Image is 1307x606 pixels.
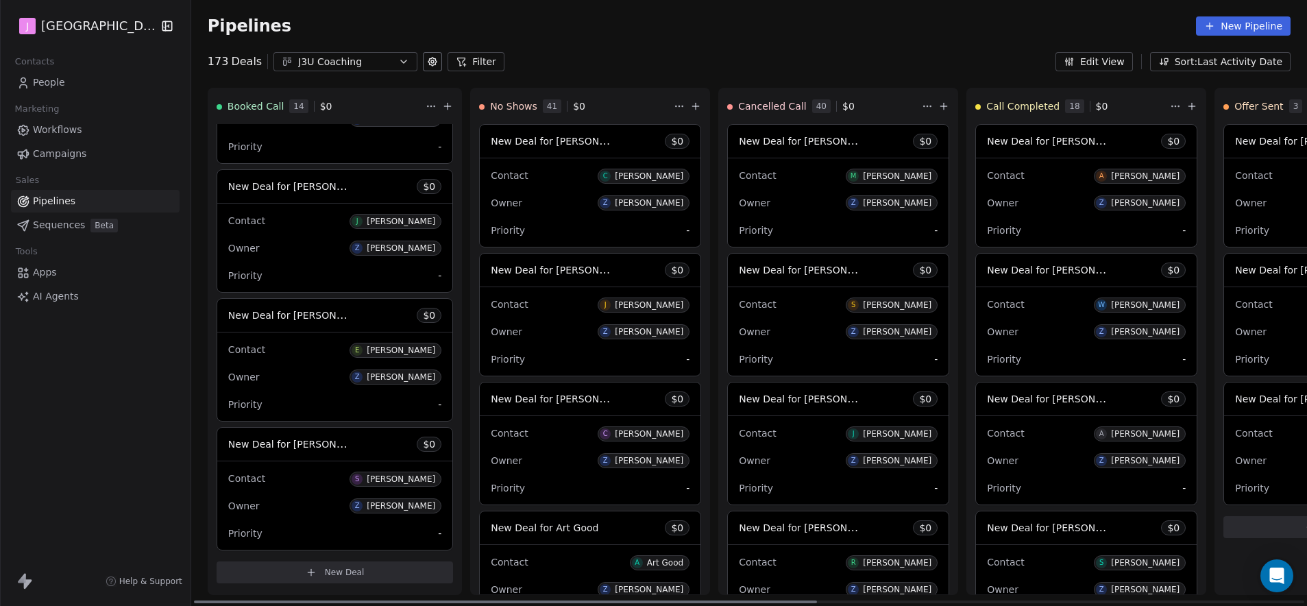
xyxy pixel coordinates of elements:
[1167,392,1180,406] span: $ 0
[686,352,689,366] span: -
[1099,197,1104,208] div: Z
[448,52,504,71] button: Filter
[812,99,831,113] span: 40
[934,223,938,237] span: -
[491,299,528,310] span: Contact
[739,134,883,147] span: New Deal for [PERSON_NAME]
[739,299,776,310] span: Contact
[438,526,441,540] span: -
[228,399,262,410] span: Priority
[228,473,265,484] span: Contact
[987,197,1018,208] span: Owner
[987,170,1024,181] span: Contact
[615,198,683,208] div: [PERSON_NAME]
[491,225,525,236] span: Priority
[33,123,82,137] span: Workflows
[1182,481,1186,495] span: -
[851,171,857,182] div: M
[355,372,360,383] div: Z
[33,194,75,208] span: Pipelines
[491,522,598,533] span: New Deal for Art Good
[367,501,435,511] div: [PERSON_NAME]
[975,124,1197,247] div: New Deal for [PERSON_NAME]$0ContactA[PERSON_NAME]OwnerZ[PERSON_NAME]Priority-
[1260,559,1293,592] div: Open Intercom Messenger
[228,528,262,539] span: Priority
[228,372,260,383] span: Owner
[10,170,45,191] span: Sales
[367,474,435,484] div: [PERSON_NAME]
[987,326,1018,337] span: Owner
[671,134,683,148] span: $ 0
[217,298,453,422] div: New Deal for [PERSON_NAME]$0ContactE[PERSON_NAME]OwnerZ[PERSON_NAME]Priority-
[1182,223,1186,237] span: -
[33,75,65,90] span: People
[739,557,776,568] span: Contact
[987,584,1018,595] span: Owner
[491,134,635,147] span: New Deal for [PERSON_NAME]
[11,214,180,237] a: SequencesBeta
[863,558,931,568] div: [PERSON_NAME]
[320,99,332,113] span: $ 0
[615,456,683,465] div: [PERSON_NAME]
[11,143,180,165] a: Campaigns
[1196,16,1291,36] button: New Pipeline
[1111,456,1180,465] div: [PERSON_NAME]
[479,88,671,124] div: No Shows41$0
[987,225,1021,236] span: Priority
[987,428,1024,439] span: Contact
[1099,428,1104,439] div: A
[11,71,180,94] a: People
[975,88,1167,124] div: Call Completed18$0
[851,584,856,595] div: Z
[1099,584,1104,595] div: Z
[1167,134,1180,148] span: $ 0
[739,326,770,337] span: Owner
[1167,263,1180,277] span: $ 0
[479,253,701,376] div: New Deal for [PERSON_NAME]$0ContactJ[PERSON_NAME]OwnerZ[PERSON_NAME]Priority-
[615,327,683,337] div: [PERSON_NAME]
[355,243,360,254] div: Z
[851,557,856,568] div: R
[367,372,435,382] div: [PERSON_NAME]
[987,455,1018,466] span: Owner
[1167,521,1180,535] span: $ 0
[490,99,537,113] span: No Shows
[479,124,701,247] div: New Deal for [PERSON_NAME]$0ContactC[PERSON_NAME]OwnerZ[PERSON_NAME]Priority-
[987,521,1132,534] span: New Deal for [PERSON_NAME]
[851,455,856,466] div: Z
[543,99,561,113] span: 41
[934,352,938,366] span: -
[11,285,180,308] a: AI Agents
[671,392,683,406] span: $ 0
[228,308,373,322] span: New Deal for [PERSON_NAME]
[228,141,262,152] span: Priority
[842,99,855,113] span: $ 0
[1235,455,1267,466] span: Owner
[987,263,1132,276] span: New Deal for [PERSON_NAME]
[863,585,931,594] div: [PERSON_NAME]
[739,428,776,439] span: Contact
[1111,585,1180,594] div: [PERSON_NAME]
[1111,171,1180,181] div: [PERSON_NAME]
[1235,326,1267,337] span: Owner
[1096,99,1108,113] span: $ 0
[355,500,360,511] div: Z
[423,180,435,193] span: $ 0
[228,215,265,226] span: Contact
[1235,299,1272,310] span: Contact
[1111,327,1180,337] div: [PERSON_NAME]
[603,455,608,466] div: Z
[851,197,856,208] div: Z
[987,483,1021,494] span: Priority
[217,561,453,583] button: New Deal
[863,456,931,465] div: [PERSON_NAME]
[615,429,683,439] div: [PERSON_NAME]
[208,16,291,36] span: Pipelines
[9,99,65,119] span: Marketing
[10,241,43,262] span: Tools
[975,382,1197,505] div: New Deal for [PERSON_NAME]$0ContactA[PERSON_NAME]OwnerZ[PERSON_NAME]Priority-
[33,289,79,304] span: AI Agents
[491,392,635,405] span: New Deal for [PERSON_NAME]
[615,171,683,181] div: [PERSON_NAME]
[615,300,683,310] div: [PERSON_NAME]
